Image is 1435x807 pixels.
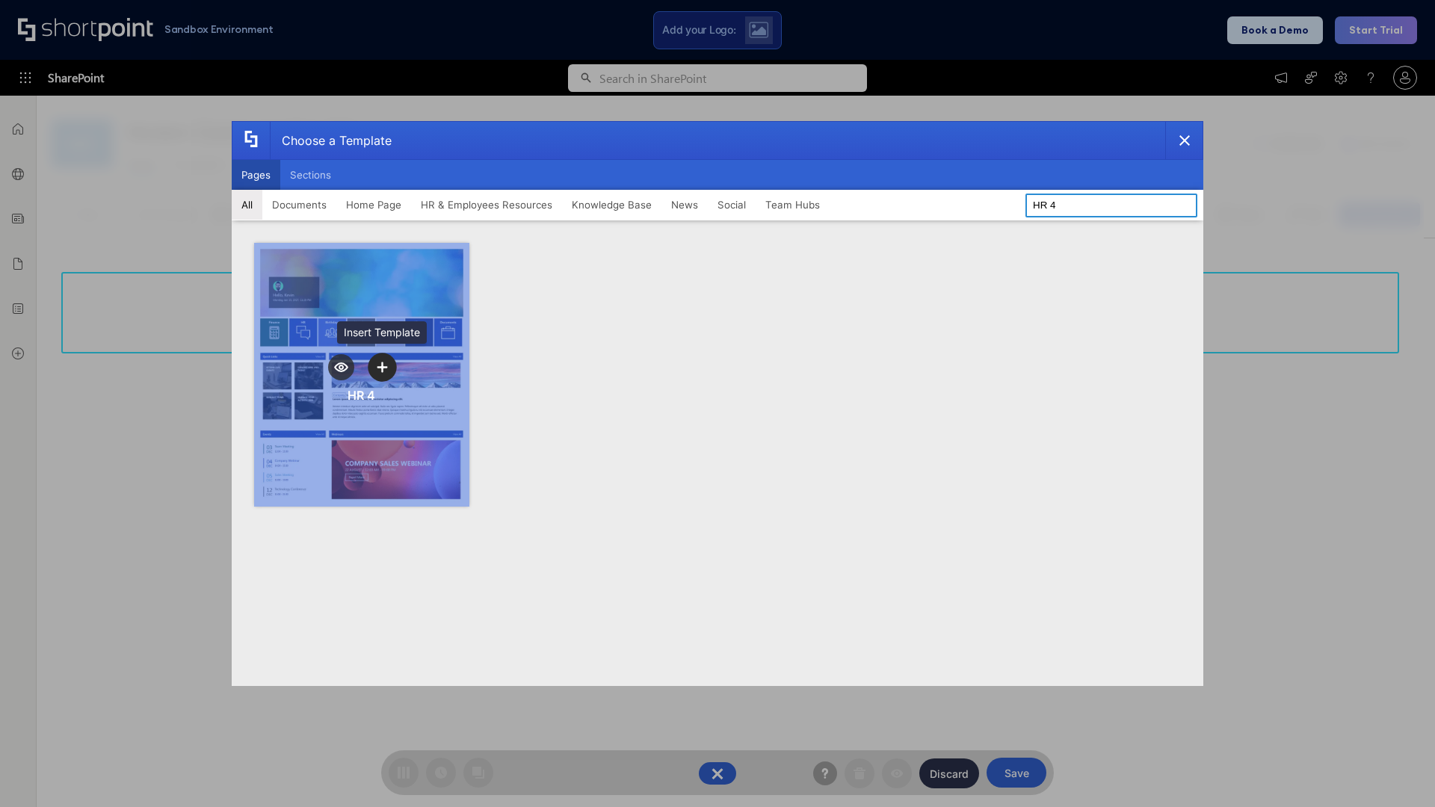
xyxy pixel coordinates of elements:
[232,190,262,220] button: All
[708,190,756,220] button: Social
[661,190,708,220] button: News
[270,122,392,159] div: Choose a Template
[1360,735,1435,807] iframe: Chat Widget
[336,190,411,220] button: Home Page
[232,160,280,190] button: Pages
[1025,194,1197,217] input: Search
[411,190,562,220] button: HR & Employees Resources
[232,121,1203,686] div: template selector
[562,190,661,220] button: Knowledge Base
[262,190,336,220] button: Documents
[280,160,341,190] button: Sections
[348,388,375,403] div: HR 4
[756,190,830,220] button: Team Hubs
